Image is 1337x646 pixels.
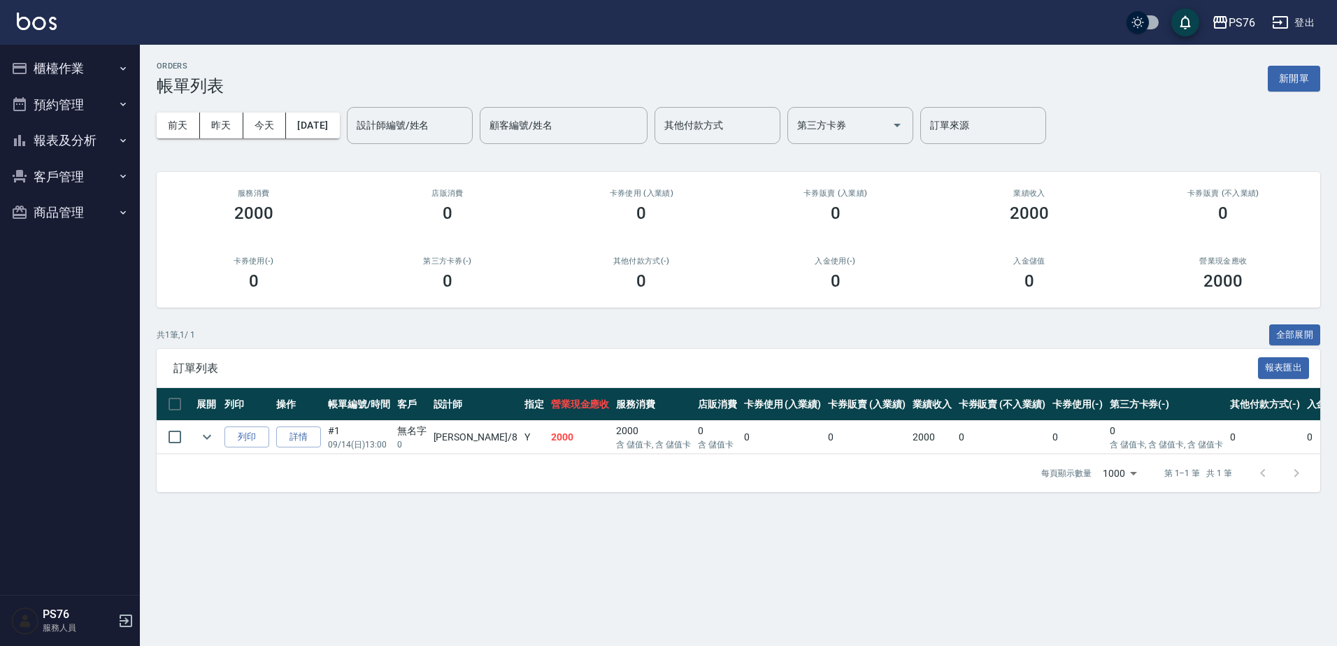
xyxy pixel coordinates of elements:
a: 新開單 [1268,71,1320,85]
td: [PERSON_NAME] /8 [430,421,521,454]
div: 1000 [1097,454,1142,492]
h3: 0 [249,271,259,291]
th: 其他付款方式(-) [1227,388,1303,421]
button: 商品管理 [6,194,134,231]
h3: 2000 [234,203,273,223]
p: 含 儲值卡 [698,438,737,451]
h3: 0 [1024,271,1034,291]
th: 客戶 [394,388,430,421]
h3: 0 [831,203,841,223]
button: 前天 [157,113,200,138]
td: 0 [1106,421,1227,454]
h3: 0 [443,271,452,291]
p: 第 1–1 筆 共 1 筆 [1164,467,1232,480]
button: 報表匯出 [1258,357,1310,379]
button: 昨天 [200,113,243,138]
td: 0 [694,421,741,454]
img: Logo [17,13,57,30]
img: Person [11,607,39,635]
h3: 0 [443,203,452,223]
th: 設計師 [430,388,521,421]
button: 全部展開 [1269,324,1321,346]
h3: 0 [636,271,646,291]
h3: 0 [831,271,841,291]
td: 0 [955,421,1049,454]
p: 服務人員 [43,622,114,634]
h3: 服務消費 [173,189,334,198]
p: 每頁顯示數量 [1041,467,1092,480]
th: 店販消費 [694,388,741,421]
h2: ORDERS [157,62,224,71]
th: 展開 [193,388,221,421]
h2: 入金使用(-) [755,257,915,266]
p: 共 1 筆, 1 / 1 [157,329,195,341]
p: 含 儲值卡, 含 儲值卡 [616,438,691,451]
p: 09/14 (日) 13:00 [328,438,390,451]
th: 卡券販賣 (不入業績) [955,388,1049,421]
th: 業績收入 [909,388,955,421]
h3: 2000 [1010,203,1049,223]
div: 無名字 [397,424,427,438]
th: 列印 [221,388,273,421]
th: 卡券使用(-) [1049,388,1106,421]
th: 營業現金應收 [548,388,613,421]
p: 0 [397,438,427,451]
h3: 2000 [1203,271,1243,291]
td: 0 [824,421,909,454]
button: Open [886,114,908,136]
td: 2000 [909,421,955,454]
button: save [1171,8,1199,36]
h2: 卡券使用(-) [173,257,334,266]
th: 指定 [521,388,548,421]
a: 報表匯出 [1258,361,1310,374]
h2: 入金儲值 [949,257,1109,266]
p: 含 儲值卡, 含 儲值卡, 含 儲值卡 [1110,438,1223,451]
span: 訂單列表 [173,361,1258,375]
h3: 0 [1218,203,1228,223]
td: Y [521,421,548,454]
td: 0 [1049,421,1106,454]
h2: 卡券販賣 (入業績) [755,189,915,198]
button: 登出 [1266,10,1320,36]
h3: 0 [636,203,646,223]
button: 列印 [224,426,269,448]
h5: PS76 [43,608,114,622]
td: 2000 [613,421,694,454]
button: 櫃檯作業 [6,50,134,87]
h2: 營業現金應收 [1143,257,1303,266]
button: [DATE] [286,113,339,138]
button: 客戶管理 [6,159,134,195]
th: 服務消費 [613,388,694,421]
th: 操作 [273,388,324,421]
h2: 卡券販賣 (不入業績) [1143,189,1303,198]
td: 0 [1227,421,1303,454]
button: PS76 [1206,8,1261,37]
button: expand row [196,426,217,447]
td: 0 [741,421,825,454]
th: 卡券販賣 (入業績) [824,388,909,421]
button: 新開單 [1268,66,1320,92]
td: 2000 [548,421,613,454]
h2: 第三方卡券(-) [367,257,527,266]
button: 預約管理 [6,87,134,123]
h2: 業績收入 [949,189,1109,198]
a: 詳情 [276,426,321,448]
button: 報表及分析 [6,122,134,159]
h2: 卡券使用 (入業績) [562,189,722,198]
h2: 店販消費 [367,189,527,198]
h3: 帳單列表 [157,76,224,96]
th: 卡券使用 (入業績) [741,388,825,421]
button: 今天 [243,113,287,138]
h2: 其他付款方式(-) [562,257,722,266]
td: #1 [324,421,394,454]
div: PS76 [1229,14,1255,31]
th: 帳單編號/時間 [324,388,394,421]
th: 第三方卡券(-) [1106,388,1227,421]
